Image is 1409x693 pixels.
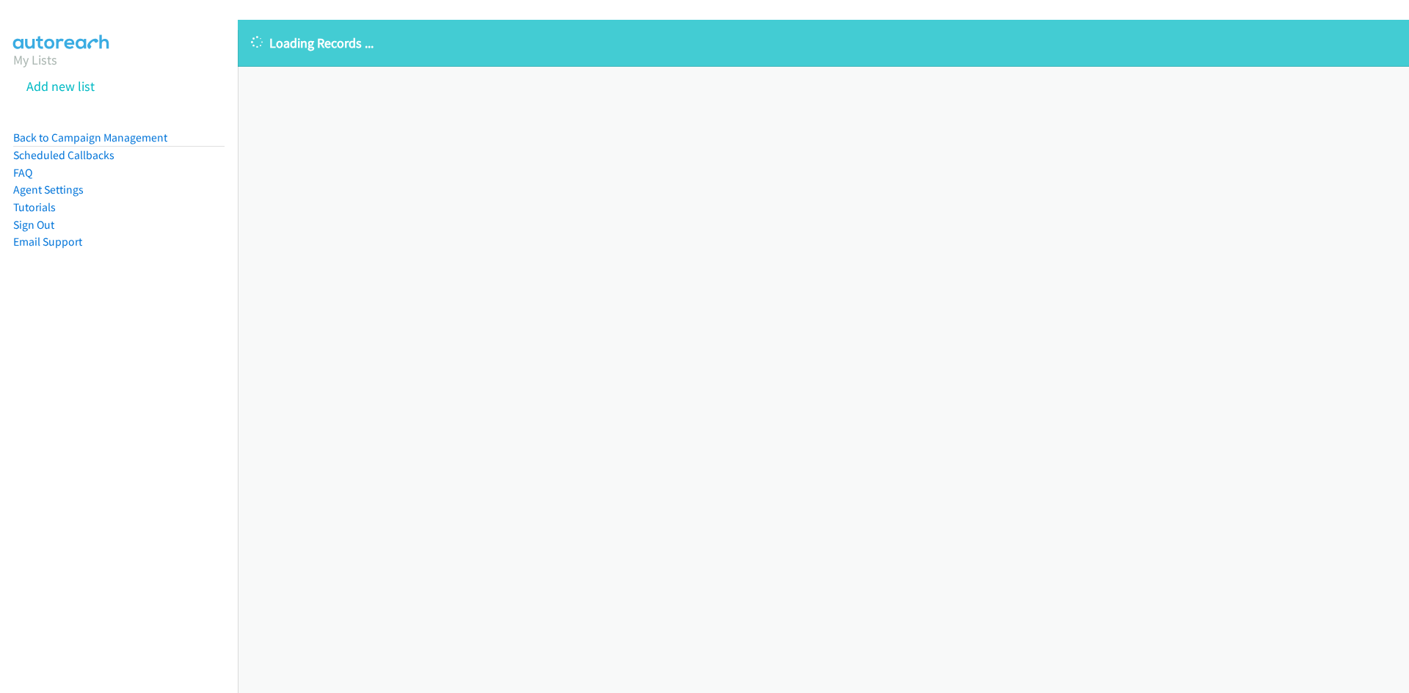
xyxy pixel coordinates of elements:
a: Sign Out [13,218,54,232]
a: Agent Settings [13,183,84,197]
a: FAQ [13,166,32,180]
a: Scheduled Callbacks [13,148,114,162]
p: Loading Records ... [251,33,1396,53]
a: Email Support [13,235,82,249]
a: Back to Campaign Management [13,131,167,144]
a: Tutorials [13,200,56,214]
a: My Lists [13,51,57,68]
a: Add new list [26,78,95,95]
